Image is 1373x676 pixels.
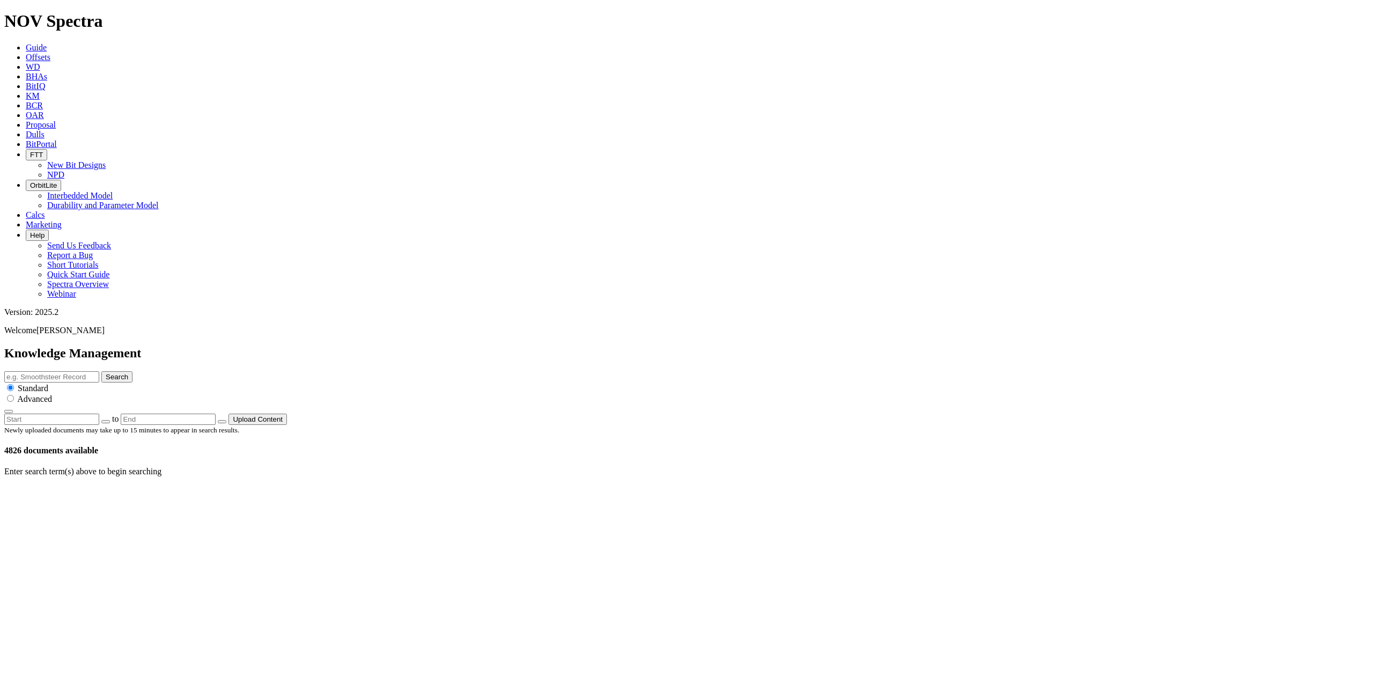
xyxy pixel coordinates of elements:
[26,210,45,219] a: Calcs
[30,181,57,189] span: OrbitLite
[26,72,47,81] a: BHAs
[26,91,40,100] a: KM
[26,101,43,110] a: BCR
[18,384,48,393] span: Standard
[4,414,99,425] input: Start
[26,111,44,120] a: OAR
[47,280,109,289] a: Spectra Overview
[101,371,132,383] button: Search
[47,201,159,210] a: Durability and Parameter Model
[26,120,56,129] a: Proposal
[47,289,76,298] a: Webinar
[26,82,45,91] a: BitIQ
[47,241,111,250] a: Send Us Feedback
[4,326,1369,335] p: Welcome
[26,180,61,191] button: OrbitLite
[4,371,99,383] input: e.g. Smoothsteer Record
[26,43,47,52] a: Guide
[30,151,43,159] span: FTT
[47,160,106,170] a: New Bit Designs
[4,446,1369,455] h4: 4826 documents available
[26,230,49,241] button: Help
[26,130,45,139] a: Dulls
[228,414,287,425] button: Upload Content
[4,426,239,434] small: Newly uploaded documents may take up to 15 minutes to appear in search results.
[47,191,113,200] a: Interbedded Model
[47,170,64,179] a: NPD
[26,220,62,229] a: Marketing
[4,346,1369,361] h2: Knowledge Management
[47,260,99,269] a: Short Tutorials
[26,149,47,160] button: FTT
[47,270,109,279] a: Quick Start Guide
[26,62,40,71] a: WD
[17,394,52,403] span: Advanced
[30,231,45,239] span: Help
[121,414,216,425] input: End
[4,307,1369,317] div: Version: 2025.2
[26,139,57,149] a: BitPortal
[4,11,1369,31] h1: NOV Spectra
[4,467,1369,476] p: Enter search term(s) above to begin searching
[26,53,50,62] a: Offsets
[112,414,119,423] span: to
[47,251,93,260] a: Report a Bug
[36,326,105,335] span: [PERSON_NAME]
